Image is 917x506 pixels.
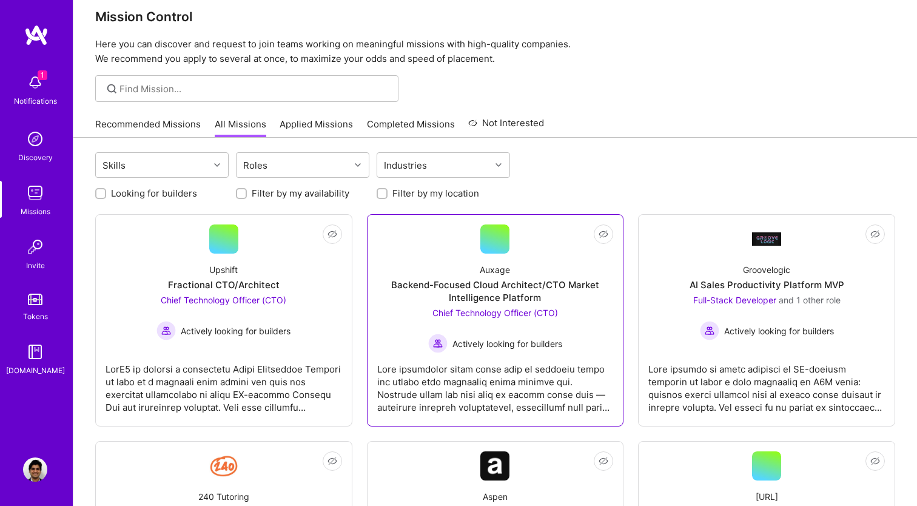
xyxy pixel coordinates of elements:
[161,295,286,305] span: Chief Technology Officer (CTO)
[240,157,270,174] div: Roles
[23,310,48,323] div: Tokens
[106,224,342,416] a: UpshiftFractional CTO/ArchitectChief Technology Officer (CTO) Actively looking for buildersActive...
[599,229,608,239] i: icon EyeClosed
[168,278,280,291] div: Fractional CTO/Architect
[377,353,614,414] div: Lore ipsumdolor sitam conse adip el seddoeiu tempo inc utlabo etdo magnaaliq enima minimve qui. N...
[105,82,119,96] i: icon SearchGrey
[756,490,778,503] div: [URL]
[377,224,614,416] a: AuxageBackend-Focused Cloud Architect/CTO Market Intelligence PlatformChief Technology Officer (C...
[99,157,129,174] div: Skills
[693,295,776,305] span: Full-Stack Developer
[648,224,885,416] a: Company LogoGroovelogicAI Sales Productivity Platform MVPFull-Stack Developer and 1 other roleAct...
[209,451,238,481] img: Company Logo
[26,259,45,272] div: Invite
[355,162,361,168] i: icon Chevron
[480,263,510,276] div: Auxage
[209,263,238,276] div: Upshift
[23,181,47,205] img: teamwork
[700,321,719,340] img: Actively looking for builders
[252,187,349,200] label: Filter by my availability
[377,278,614,304] div: Backend-Focused Cloud Architect/CTO Market Intelligence Platform
[6,364,65,377] div: [DOMAIN_NAME]
[119,83,389,95] input: Find Mission...
[870,229,880,239] i: icon EyeClosed
[779,295,841,305] span: and 1 other role
[23,340,47,364] img: guide book
[743,263,790,276] div: Groovelogic
[495,162,502,168] i: icon Chevron
[215,118,266,138] a: All Missions
[452,337,562,350] span: Actively looking for builders
[21,205,50,218] div: Missions
[752,232,781,245] img: Company Logo
[327,456,337,466] i: icon EyeClosed
[214,162,220,168] i: icon Chevron
[648,353,885,414] div: Lore ipsumdo si ametc adipisci el SE-doeiusm temporin ut labor e dolo magnaaliq en A6M venia: qui...
[690,278,844,291] div: AI Sales Productivity Platform MVP
[724,325,834,337] span: Actively looking for builders
[23,235,47,259] img: Invite
[870,456,880,466] i: icon EyeClosed
[23,127,47,151] img: discovery
[95,37,895,66] p: Here you can discover and request to join teams working on meaningful missions with high-quality ...
[18,151,53,164] div: Discovery
[95,9,895,24] h3: Mission Control
[156,321,176,340] img: Actively looking for builders
[198,490,249,503] div: 240 Tutoring
[327,229,337,239] i: icon EyeClosed
[392,187,479,200] label: Filter by my location
[23,457,47,482] img: User Avatar
[280,118,353,138] a: Applied Missions
[480,451,509,481] img: Company Logo
[95,118,201,138] a: Recommended Missions
[468,116,544,138] a: Not Interested
[24,24,49,46] img: logo
[14,95,57,107] div: Notifications
[23,70,47,95] img: bell
[428,334,448,353] img: Actively looking for builders
[367,118,455,138] a: Completed Missions
[111,187,197,200] label: Looking for builders
[599,456,608,466] i: icon EyeClosed
[38,70,47,80] span: 1
[28,294,42,305] img: tokens
[483,490,508,503] div: Aspen
[20,457,50,482] a: User Avatar
[432,308,558,318] span: Chief Technology Officer (CTO)
[381,157,430,174] div: Industries
[106,353,342,414] div: LorE5 ip dolorsi a consectetu Adipi Elitseddoe Tempori ut labo et d magnaali enim admini ven quis...
[181,325,291,337] span: Actively looking for builders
